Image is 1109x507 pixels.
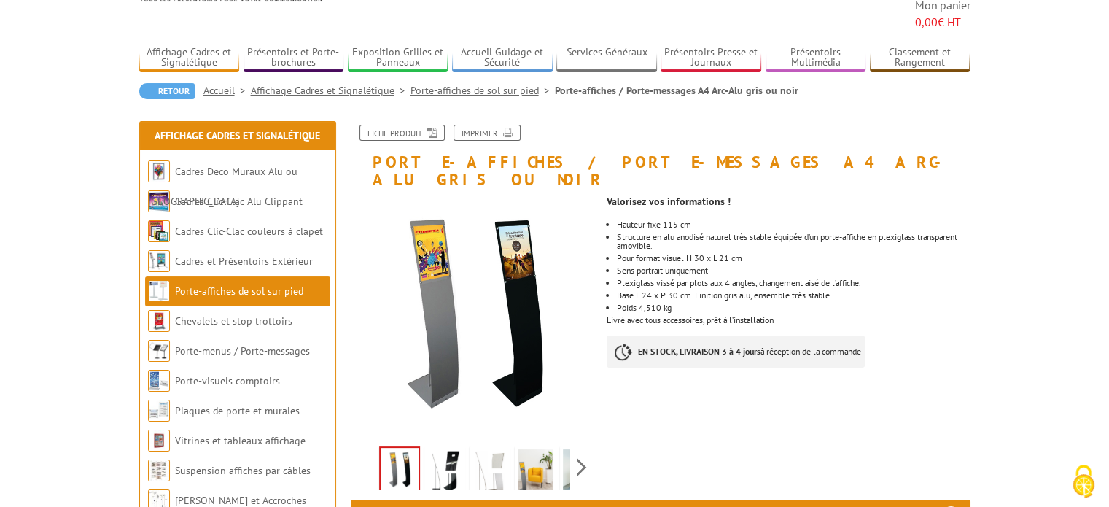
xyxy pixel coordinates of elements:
[175,404,300,417] a: Plaques de porte et murales
[148,280,170,302] img: Porte-affiches de sol sur pied
[575,455,588,479] span: Next
[454,125,521,141] a: Imprimer
[155,129,320,142] a: Affichage Cadres et Signalétique
[148,370,170,392] img: Porte-visuels comptoirs
[607,336,865,368] p: à réception de la commande
[175,225,323,238] a: Cadres Clic-Clac couleurs à clapet
[148,250,170,272] img: Cadres et Présentoirs Extérieur
[351,196,596,441] img: 219000nr_219000_porte_message_sur_pied_a4.jpg
[175,285,303,298] a: Porte-affiches de sol sur pied
[617,279,970,287] div: Plexiglass vissé par plots aux 4 angles, changement aisé de l’affiche.
[915,14,970,31] span: € HT
[556,46,657,70] a: Services Généraux
[175,314,292,328] a: Chevalets et stop trottoirs
[148,400,170,422] img: Plaques de porte et murales
[617,266,970,275] li: Sens portrait uniquement
[870,46,970,70] a: Classement et Rangement
[251,84,410,97] a: Affichage Cadres et Signalétique
[1065,463,1102,500] img: Cookies (fenêtre modale)
[617,254,970,263] li: Pour format visuel H 30 x L 21 cm
[617,233,970,250] li: Structure en alu anodisé naturel très stable équipée d’un porte-affiche en plexiglass transparent...
[518,449,553,495] img: porte_visuel_arc_alu_219000_1.jpg
[175,464,311,477] a: Suspension affiches par câbles
[148,310,170,332] img: Chevalets et stop trottoirs
[148,460,170,481] img: Suspension affiches par câbles
[617,303,970,312] li: Poids 4,510 kg
[607,316,970,325] div: Livré avec tous accessoires, prêt à l’installation
[410,84,555,97] a: Porte-affiches de sol sur pied
[563,449,598,495] img: 219000nr_porte_message_a4.jpg
[175,374,280,387] a: Porte-visuels comptoirs
[139,83,195,99] a: Retour
[359,125,445,141] a: Fiche produit
[1058,457,1109,507] button: Cookies (fenêtre modale)
[148,430,170,452] img: Vitrines et tableaux affichage
[244,46,344,70] a: Présentoirs et Porte-brochures
[148,165,297,208] a: Cadres Deco Muraux Alu ou [GEOGRAPHIC_DATA]
[452,46,553,70] a: Accueil Guidage et Sécurité
[348,46,448,70] a: Exposition Grilles et Panneaux
[203,84,251,97] a: Accueil
[555,83,798,98] li: Porte-affiches / Porte-messages A4 Arc-Alu gris ou noir
[148,160,170,182] img: Cadres Deco Muraux Alu ou Bois
[381,448,419,493] img: 219000nr_219000_porte_message_sur_pied_a4.jpg
[175,255,313,268] a: Cadres et Présentoirs Extérieur
[617,220,970,229] li: Hauteur fixe 115 cm
[148,340,170,362] img: Porte-menus / Porte-messages
[607,195,731,208] strong: Valorisez vos informations !
[175,344,310,357] a: Porte-menus / Porte-messages
[617,291,970,300] div: Base L 24 x P 30 cm. Finition gris alu, ensemble très stable
[340,125,981,188] h1: Porte-affiches / Porte-messages A4 Arc-Alu gris ou noir
[661,46,761,70] a: Présentoirs Presse et Journaux
[175,195,303,208] a: Cadres Clic-Clac Alu Clippant
[175,434,306,447] a: Vitrines et tableaux affichage
[766,46,866,70] a: Présentoirs Multimédia
[472,449,507,495] img: 2190000_porte-affiche_a4_arc-alu_gris_focus.jpg
[139,46,240,70] a: Affichage Cadres et Signalétique
[638,346,760,357] strong: EN STOCK, LIVRAISON 3 à 4 jours
[148,220,170,242] img: Cadres Clic-Clac couleurs à clapet
[427,449,462,495] img: 2190000nr_porte-affiche_a4_arc-alu_noir.jpg
[915,15,938,29] span: 0,00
